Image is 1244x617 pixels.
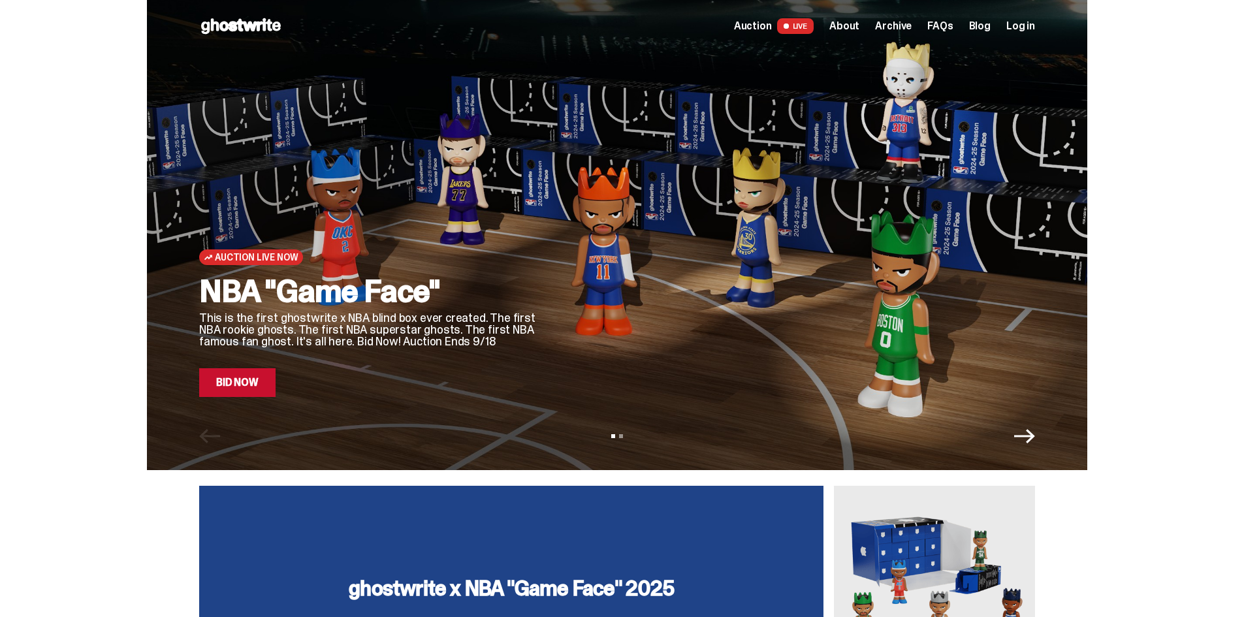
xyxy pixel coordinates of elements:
span: LIVE [777,18,814,34]
a: Archive [875,21,912,31]
a: About [829,21,859,31]
p: This is the first ghostwrite x NBA blind box ever created. The first NBA rookie ghosts. The first... [199,312,539,347]
a: Bid Now [199,368,276,397]
a: Blog [969,21,991,31]
span: Auction [734,21,772,31]
h2: NBA "Game Face" [199,276,539,307]
h3: ghostwrite x NBA "Game Face" 2025 [349,578,674,599]
button: Next [1014,426,1035,447]
span: Auction Live Now [215,252,298,262]
a: Auction LIVE [734,18,814,34]
button: View slide 2 [619,434,623,438]
button: View slide 1 [611,434,615,438]
a: FAQs [927,21,953,31]
a: Log in [1006,21,1035,31]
